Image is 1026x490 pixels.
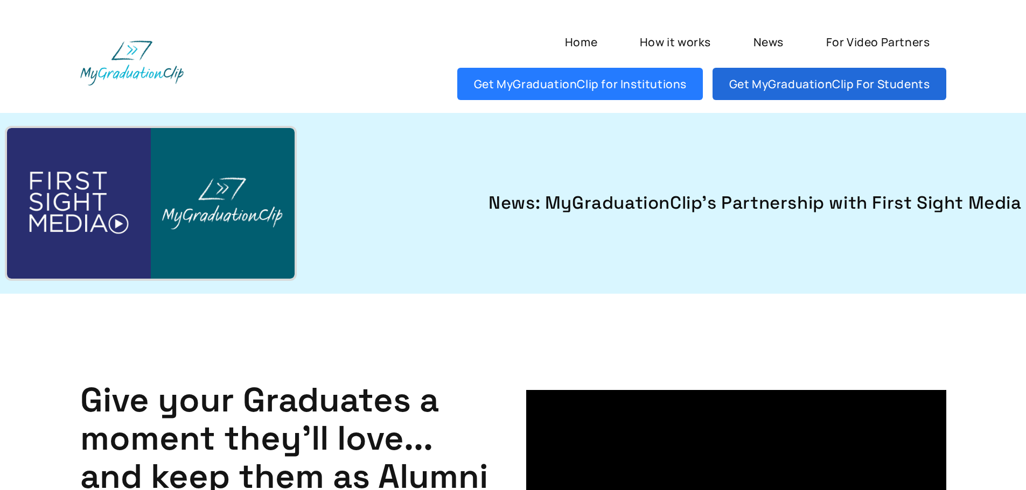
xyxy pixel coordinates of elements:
[457,68,703,100] a: Get MyGraduationClip for Institutions
[809,26,946,58] a: For Video Partners
[548,26,613,58] a: Home
[713,68,946,100] a: Get MyGraduationClip For Students
[737,26,800,58] a: News
[323,190,1021,217] a: News: MyGraduationClip's Partnership with First Sight Media
[623,26,727,58] a: How it works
